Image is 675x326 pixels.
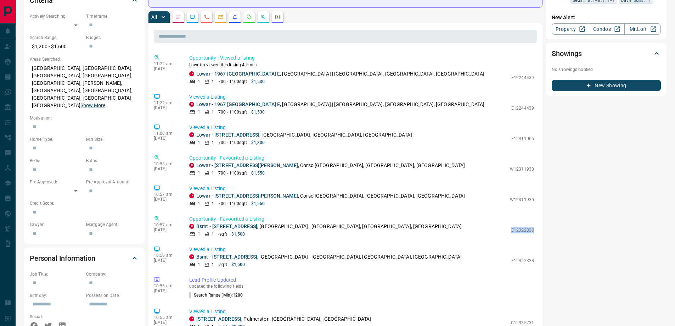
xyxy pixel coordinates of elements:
[196,193,298,199] a: Lower - [STREET_ADDRESS][PERSON_NAME]
[30,221,83,228] p: Lawyer:
[80,102,105,109] button: Show More
[204,14,209,20] svg: Calls
[196,192,465,200] p: , Corso [GEOGRAPHIC_DATA], [GEOGRAPHIC_DATA], [GEOGRAPHIC_DATA]
[30,115,139,121] p: Motivation:
[624,23,661,35] a: Mr.Loft
[260,14,266,20] svg: Opportunities
[196,253,462,261] p: , [GEOGRAPHIC_DATA] | [GEOGRAPHIC_DATA], [GEOGRAPHIC_DATA], [GEOGRAPHIC_DATA]
[251,170,265,176] p: $1,550
[275,14,280,20] svg: Agent Actions
[552,14,661,21] p: New Alert:
[86,13,139,20] p: Timeframe:
[154,100,179,105] p: 11:22 am
[251,139,265,146] p: $1,300
[196,316,241,322] a: [STREET_ADDRESS]
[218,78,247,85] p: 700 - 1100 sqft
[86,292,139,299] p: Possession Date:
[154,253,179,258] p: 10:56 am
[196,162,465,169] p: , Corso [GEOGRAPHIC_DATA], [GEOGRAPHIC_DATA], [GEOGRAPHIC_DATA]
[212,170,214,176] p: 1
[30,13,83,20] p: Actively Searching:
[588,23,624,35] a: Condos
[189,154,534,162] p: Opportunity - Favourited a Listing
[154,197,179,202] p: [DATE]
[231,261,245,268] p: $1,500
[198,78,200,85] p: 1
[189,276,534,284] p: Lead Profile Updated
[218,139,247,146] p: 700 - 1100 sqft
[511,136,534,142] p: E12311066
[251,109,265,115] p: $1,530
[30,314,83,320] p: Social:
[154,315,179,320] p: 10:55 am
[196,254,257,260] a: Bsmt - [STREET_ADDRESS]
[196,131,412,139] p: , [GEOGRAPHIC_DATA], [GEOGRAPHIC_DATA], [GEOGRAPHIC_DATA]
[511,320,534,326] p: C12335731
[511,74,534,81] p: E12244439
[552,80,661,91] button: New Showing
[86,34,139,41] p: Budget:
[552,48,582,59] h2: Showings
[189,71,194,76] div: property.ca
[154,61,179,66] p: 11:22 am
[189,193,194,198] div: property.ca
[196,315,371,323] p: , Palmerston, [GEOGRAPHIC_DATA], [GEOGRAPHIC_DATA]
[511,258,534,264] p: E12322338
[30,158,83,164] p: Beds:
[198,139,200,146] p: 1
[154,105,179,110] p: [DATE]
[233,293,243,298] span: 1200
[30,271,83,277] p: Job Title:
[30,179,83,185] p: Pre-Approved:
[189,185,534,192] p: Viewed a Listing
[511,105,534,111] p: E12244439
[154,192,179,197] p: 10:57 am
[154,136,179,141] p: [DATE]
[189,224,194,229] div: property.ca
[151,15,157,20] p: All
[189,215,534,223] p: Opportunity - Favourited a Listing
[154,161,179,166] p: 10:58 am
[251,200,265,207] p: $1,550
[30,200,139,206] p: Credit Score:
[189,284,534,289] p: updated the following fields:
[212,109,214,115] p: 1
[196,101,484,108] p: , [GEOGRAPHIC_DATA] | [GEOGRAPHIC_DATA], [GEOGRAPHIC_DATA], [GEOGRAPHIC_DATA]
[86,221,139,228] p: Mortgage Agent:
[218,170,247,176] p: 700 - 1100 sqft
[232,14,238,20] svg: Listing Alerts
[198,109,200,115] p: 1
[189,132,194,137] div: property.ca
[189,254,194,259] div: property.ca
[196,70,484,78] p: , [GEOGRAPHIC_DATA] | [GEOGRAPHIC_DATA], [GEOGRAPHIC_DATA], [GEOGRAPHIC_DATA]
[231,231,245,237] p: $1,500
[212,200,214,207] p: 1
[154,320,179,325] p: [DATE]
[511,227,534,233] p: E12322338
[190,14,195,20] svg: Lead Browsing Activity
[154,131,179,136] p: 11:00 am
[189,246,534,253] p: Viewed a Listing
[218,200,247,207] p: 700 - 1100 sqft
[175,14,181,20] svg: Notes
[196,223,462,230] p: , [GEOGRAPHIC_DATA] | [GEOGRAPHIC_DATA], [GEOGRAPHIC_DATA], [GEOGRAPHIC_DATA]
[510,197,534,203] p: W12311930
[189,308,534,315] p: Viewed a Listing
[154,166,179,171] p: [DATE]
[86,158,139,164] p: Baths:
[189,54,534,62] p: Opportunity - Viewed a listing
[196,101,280,107] a: Lower - 1967 [GEOGRAPHIC_DATA] E
[196,132,259,138] a: Lower - [STREET_ADDRESS]
[218,231,227,237] p: - sqft
[552,66,661,73] p: No showings booked
[154,283,179,288] p: 10:56 am
[189,124,534,131] p: Viewed a Listing
[189,292,243,298] p: Search Range (Min) :
[30,136,83,143] p: Home Type:
[154,288,179,293] p: [DATE]
[30,34,83,41] p: Search Range:
[212,78,214,85] p: 1
[218,14,224,20] svg: Emails
[154,222,179,227] p: 10:57 am
[212,261,214,268] p: 1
